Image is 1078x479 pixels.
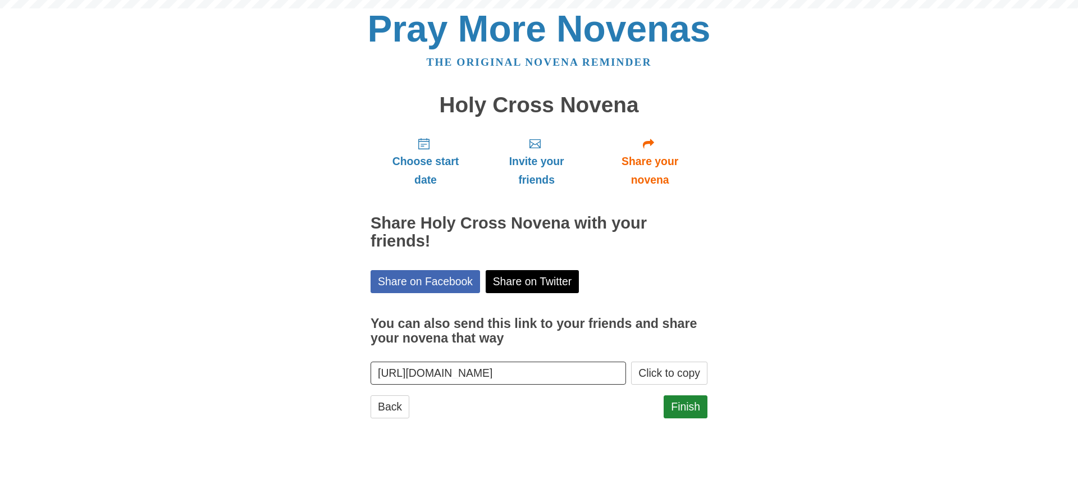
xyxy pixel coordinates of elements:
[382,152,469,189] span: Choose start date
[371,317,707,345] h3: You can also send this link to your friends and share your novena that way
[427,56,652,68] a: The original novena reminder
[368,8,711,49] a: Pray More Novenas
[486,270,579,293] a: Share on Twitter
[664,395,707,418] a: Finish
[371,270,480,293] a: Share on Facebook
[481,128,592,195] a: Invite your friends
[592,128,707,195] a: Share your novena
[371,395,409,418] a: Back
[371,93,707,117] h1: Holy Cross Novena
[492,152,581,189] span: Invite your friends
[604,152,696,189] span: Share your novena
[631,362,707,385] button: Click to copy
[371,128,481,195] a: Choose start date
[371,215,707,250] h2: Share Holy Cross Novena with your friends!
